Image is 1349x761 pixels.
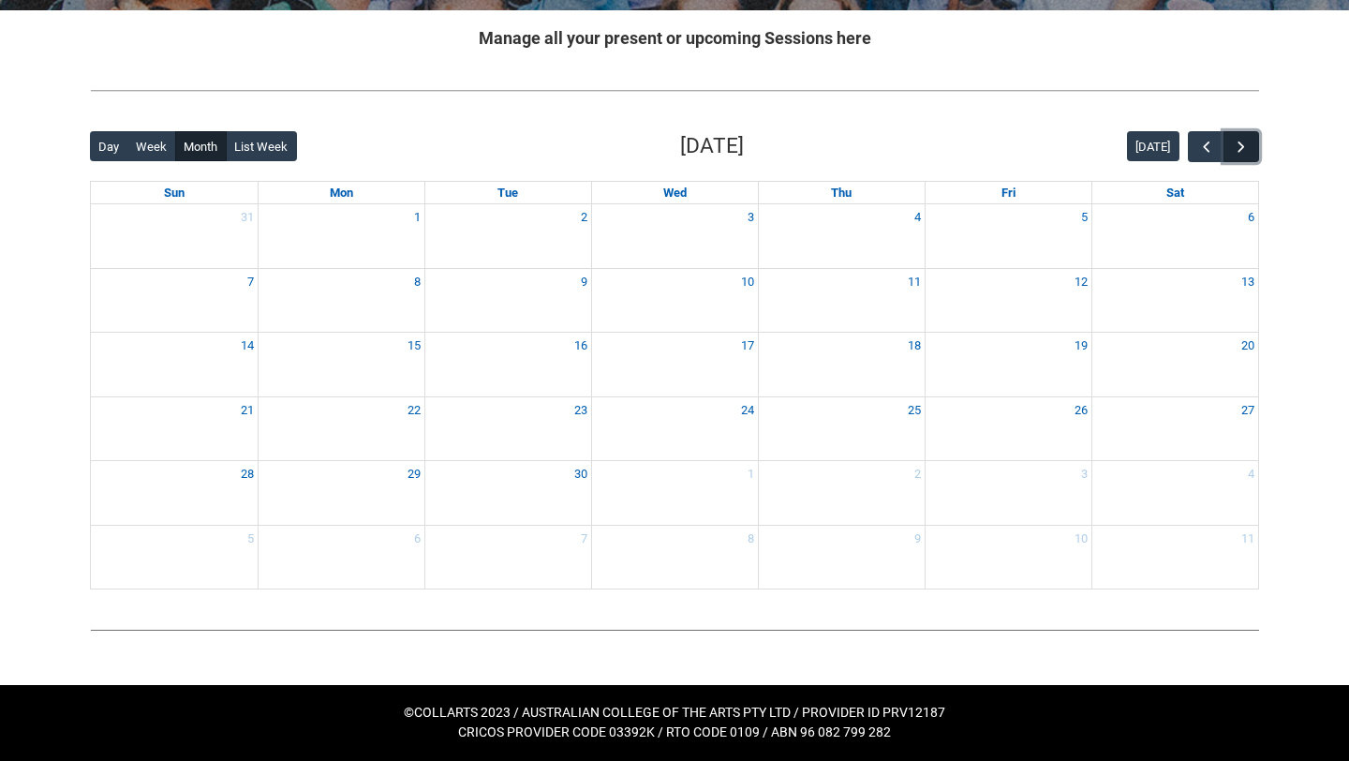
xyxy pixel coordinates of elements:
a: Go to October 3, 2025 [1077,461,1091,487]
a: Sunday [160,182,188,204]
td: Go to September 19, 2025 [925,333,1091,397]
td: Go to October 1, 2025 [591,461,758,526]
a: Go to October 10, 2025 [1071,526,1091,552]
a: Saturday [1163,182,1188,204]
a: Go to September 20, 2025 [1238,333,1258,359]
a: Go to September 4, 2025 [911,204,925,231]
a: Go to September 5, 2025 [1077,204,1091,231]
td: Go to September 17, 2025 [591,333,758,397]
td: Go to September 8, 2025 [258,268,424,333]
td: Go to September 18, 2025 [758,333,925,397]
h2: Manage all your present or upcoming Sessions here [90,25,1259,51]
td: Go to October 2, 2025 [758,461,925,526]
td: Go to September 6, 2025 [1091,204,1258,268]
td: Go to October 8, 2025 [591,525,758,589]
a: Go to September 18, 2025 [904,333,925,359]
h2: [DATE] [680,130,744,162]
td: Go to October 4, 2025 [1091,461,1258,526]
td: Go to September 21, 2025 [91,396,258,461]
a: Go to October 6, 2025 [410,526,424,552]
td: Go to September 24, 2025 [591,396,758,461]
a: Go to September 17, 2025 [737,333,758,359]
td: Go to September 16, 2025 [424,333,591,397]
td: Go to September 2, 2025 [424,204,591,268]
td: Go to October 10, 2025 [925,525,1091,589]
td: Go to September 29, 2025 [258,461,424,526]
td: Go to September 27, 2025 [1091,396,1258,461]
a: Go to September 1, 2025 [410,204,424,231]
a: Wednesday [660,182,690,204]
td: Go to September 14, 2025 [91,333,258,397]
a: Go to September 28, 2025 [237,461,258,487]
a: Go to September 15, 2025 [404,333,424,359]
a: Tuesday [494,182,522,204]
a: Go to September 29, 2025 [404,461,424,487]
a: Go to October 2, 2025 [911,461,925,487]
img: REDU_GREY_LINE [90,81,1259,100]
a: Thursday [827,182,855,204]
button: List Week [226,131,297,161]
a: Go to October 11, 2025 [1238,526,1258,552]
img: REDU_GREY_LINE [90,619,1259,639]
a: Go to September 27, 2025 [1238,397,1258,424]
a: Go to September 9, 2025 [577,269,591,295]
td: Go to September 10, 2025 [591,268,758,333]
a: Go to September 23, 2025 [571,397,591,424]
a: Go to October 1, 2025 [744,461,758,487]
a: Go to September 24, 2025 [737,397,758,424]
td: Go to September 13, 2025 [1091,268,1258,333]
td: Go to October 11, 2025 [1091,525,1258,589]
td: Go to October 9, 2025 [758,525,925,589]
a: Go to October 7, 2025 [577,526,591,552]
td: Go to September 3, 2025 [591,204,758,268]
td: Go to October 3, 2025 [925,461,1091,526]
td: Go to September 9, 2025 [424,268,591,333]
a: Go to September 16, 2025 [571,333,591,359]
a: Go to September 11, 2025 [904,269,925,295]
a: Go to September 7, 2025 [244,269,258,295]
td: Go to September 28, 2025 [91,461,258,526]
td: Go to September 11, 2025 [758,268,925,333]
td: Go to September 5, 2025 [925,204,1091,268]
td: Go to September 12, 2025 [925,268,1091,333]
td: Go to September 25, 2025 [758,396,925,461]
a: Go to September 25, 2025 [904,397,925,424]
td: Go to September 23, 2025 [424,396,591,461]
button: Day [90,131,128,161]
a: Go to October 4, 2025 [1244,461,1258,487]
a: Go to September 6, 2025 [1244,204,1258,231]
td: Go to September 1, 2025 [258,204,424,268]
a: Go to September 21, 2025 [237,397,258,424]
a: Go to September 19, 2025 [1071,333,1091,359]
a: Go to September 13, 2025 [1238,269,1258,295]
td: Go to September 4, 2025 [758,204,925,268]
button: Month [175,131,227,161]
a: Go to September 26, 2025 [1071,397,1091,424]
td: Go to October 7, 2025 [424,525,591,589]
a: Go to September 12, 2025 [1071,269,1091,295]
a: Go to October 9, 2025 [911,526,925,552]
a: Go to September 14, 2025 [237,333,258,359]
td: Go to August 31, 2025 [91,204,258,268]
a: Go to September 8, 2025 [410,269,424,295]
td: Go to September 30, 2025 [424,461,591,526]
a: Go to October 5, 2025 [244,526,258,552]
td: Go to September 22, 2025 [258,396,424,461]
a: Go to September 10, 2025 [737,269,758,295]
button: [DATE] [1127,131,1179,161]
a: Go to September 2, 2025 [577,204,591,231]
td: Go to September 20, 2025 [1091,333,1258,397]
td: Go to October 5, 2025 [91,525,258,589]
button: Previous Month [1188,131,1223,162]
a: Friday [998,182,1019,204]
td: Go to October 6, 2025 [258,525,424,589]
a: Go to September 30, 2025 [571,461,591,487]
button: Week [127,131,176,161]
a: Go to October 8, 2025 [744,526,758,552]
td: Go to September 15, 2025 [258,333,424,397]
a: Go to August 31, 2025 [237,204,258,231]
td: Go to September 7, 2025 [91,268,258,333]
a: Monday [326,182,357,204]
td: Go to September 26, 2025 [925,396,1091,461]
a: Go to September 3, 2025 [744,204,758,231]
